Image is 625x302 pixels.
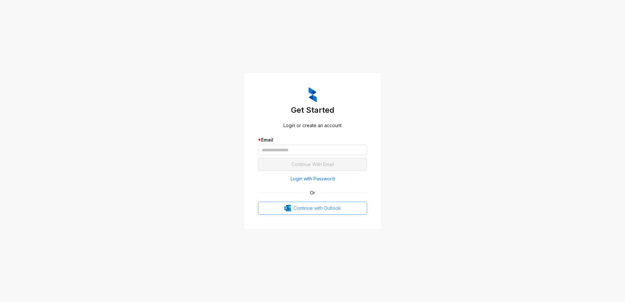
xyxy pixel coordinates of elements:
div: Email [258,136,367,143]
span: Or [305,189,320,196]
h3: Get Started [258,105,367,115]
button: OutlookContinue with Outlook [258,202,367,215]
span: Login with Password [291,175,335,182]
button: Login with Password [258,174,367,184]
div: Login or create an account [258,122,367,129]
button: Continue With Email [258,158,367,171]
img: Outlook [284,205,291,211]
span: Continue with Outlook [294,205,341,212]
img: ZumaIcon [309,87,317,102]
